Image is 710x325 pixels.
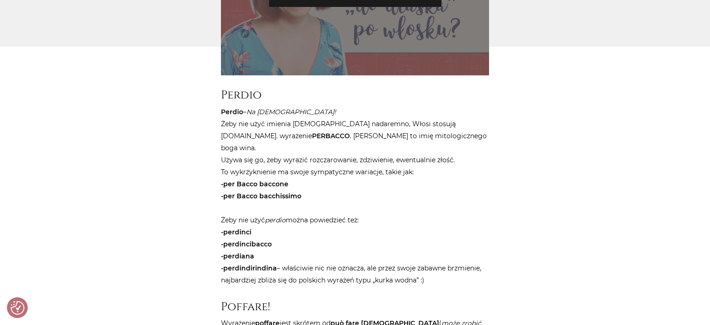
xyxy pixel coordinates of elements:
strong: -perdinci [221,228,251,236]
h3: Perdio [221,88,489,102]
p: – Żeby nie użyć imienia [DEMOGRAPHIC_DATA] nadaremno, Włosi stosują [DOMAIN_NAME]. wyrażenie . [P... [221,106,489,286]
button: Preferencje co do zgód [11,301,24,315]
strong: -perdiana [221,252,254,260]
strong: Perdio [221,108,243,116]
strong: -per Bacco bacchissimo [221,192,301,200]
strong: -per Bacco baccone [221,180,288,188]
h3: Poffare! [221,300,489,313]
img: Revisit consent button [11,301,24,315]
strong: -perdincibacco [221,240,272,248]
strong: -perdindirindina [221,264,277,272]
